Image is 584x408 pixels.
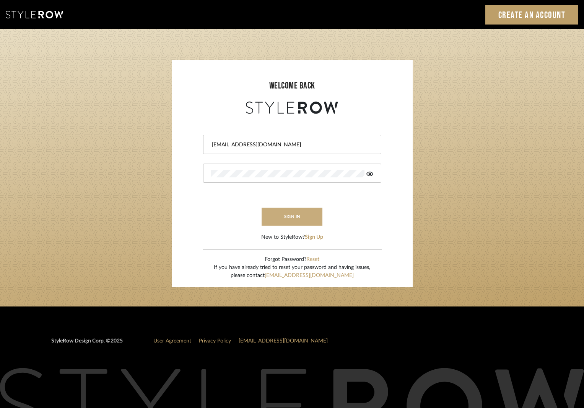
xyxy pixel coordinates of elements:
input: Email Address [211,141,371,149]
a: Create an Account [485,5,579,25]
div: If you have already tried to reset your password and having issues, please contact [214,264,370,280]
div: StyleRow Design Corp. ©2025 [51,337,123,351]
a: User Agreement [153,338,191,344]
a: [EMAIL_ADDRESS][DOMAIN_NAME] [265,273,354,278]
button: sign in [262,208,323,226]
div: Forgot Password? [214,256,370,264]
button: Sign Up [305,233,323,241]
a: Privacy Policy [199,338,231,344]
a: [EMAIL_ADDRESS][DOMAIN_NAME] [239,338,328,344]
div: New to StyleRow? [261,233,323,241]
button: Reset [306,256,319,264]
div: welcome back [179,79,405,93]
